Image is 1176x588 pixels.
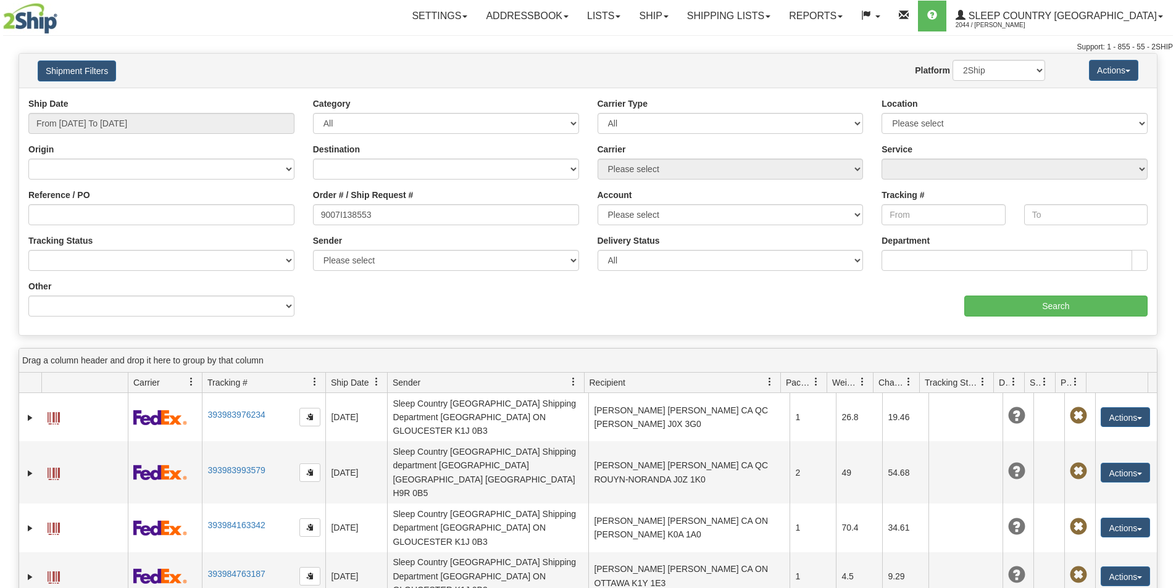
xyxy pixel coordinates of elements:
label: Location [882,97,917,110]
td: 1 [790,393,836,441]
label: Account [598,189,632,201]
label: Order # / Ship Request # [313,189,414,201]
a: Expand [24,412,36,424]
input: From [882,204,1005,225]
a: Packages filter column settings [806,371,827,392]
span: Sender [393,376,420,389]
label: Carrier [598,143,626,155]
a: Sleep Country [GEOGRAPHIC_DATA] 2044 / [PERSON_NAME] [946,1,1172,31]
a: Shipment Issues filter column settings [1034,371,1055,392]
button: Shipment Filters [38,60,116,81]
a: Expand [24,571,36,583]
div: grid grouping header [19,349,1157,373]
span: Carrier [133,376,160,389]
img: 2 - FedEx Express® [133,520,187,536]
span: Pickup Not Assigned [1070,518,1087,536]
div: Support: 1 - 855 - 55 - 2SHIP [3,42,1173,52]
label: Carrier Type [598,97,648,110]
a: 393984163342 [207,520,265,530]
a: 393984763187 [207,569,265,579]
label: Category [313,97,351,110]
img: logo2044.jpg [3,3,57,34]
span: Unknown [1008,518,1025,536]
span: Delivery Status [999,376,1009,389]
button: Actions [1101,407,1150,427]
span: Pickup Not Assigned [1070,407,1087,424]
img: 2 - FedEx Express® [133,465,187,480]
a: Tracking Status filter column settings [972,371,993,392]
a: Sender filter column settings [563,371,584,392]
a: Shipping lists [678,1,780,31]
span: 2044 / [PERSON_NAME] [956,19,1048,31]
td: 49 [836,441,882,503]
span: Ship Date [331,376,369,389]
td: 2 [790,441,836,503]
input: To [1024,204,1148,225]
a: Label [48,566,60,586]
button: Actions [1101,518,1150,537]
a: Label [48,462,60,482]
span: Weight [832,376,858,389]
span: Unknown [1008,463,1025,480]
a: 393983993579 [207,465,265,475]
td: 34.61 [882,503,928,552]
td: [PERSON_NAME] [PERSON_NAME] CA ON [PERSON_NAME] K0A 1A0 [588,503,790,552]
label: Delivery Status [598,234,660,247]
span: Tracking # [207,376,248,389]
a: Lists [578,1,630,31]
td: [DATE] [325,503,387,552]
a: Settings [402,1,477,31]
iframe: chat widget [1148,231,1175,357]
span: Pickup Status [1061,376,1071,389]
label: Service [882,143,912,155]
a: Tracking # filter column settings [304,371,325,392]
span: Pickup Not Assigned [1070,566,1087,584]
a: Reports [780,1,852,31]
a: Pickup Status filter column settings [1065,371,1086,392]
span: Packages [786,376,812,389]
span: Recipient [590,376,625,389]
span: Shipment Issues [1030,376,1040,389]
a: Carrier filter column settings [181,371,202,392]
a: Charge filter column settings [898,371,919,392]
button: Actions [1101,566,1150,586]
td: 70.4 [836,503,882,552]
span: Sleep Country [GEOGRAPHIC_DATA] [965,10,1157,21]
a: Expand [24,522,36,534]
label: Origin [28,143,54,155]
button: Actions [1089,60,1138,81]
button: Actions [1101,463,1150,482]
button: Copy to clipboard [299,518,320,537]
a: Recipient filter column settings [759,371,780,392]
td: [DATE] [325,393,387,441]
td: 1 [790,503,836,552]
td: 19.46 [882,393,928,441]
button: Copy to clipboard [299,567,320,586]
label: Destination [313,143,360,155]
label: Platform [915,64,950,77]
button: Copy to clipboard [299,408,320,426]
img: 2 - FedEx Express® [133,568,187,584]
a: Ship Date filter column settings [366,371,387,392]
span: Charge [878,376,904,389]
button: Copy to clipboard [299,463,320,482]
td: [DATE] [325,441,387,503]
span: Unknown [1008,407,1025,424]
a: Weight filter column settings [852,371,873,392]
a: Delivery Status filter column settings [1003,371,1024,392]
img: 2 - FedEx Express® [133,410,187,425]
label: Other [28,280,51,292]
a: Ship [630,1,677,31]
span: Tracking Status [925,376,978,389]
a: Label [48,517,60,537]
label: Sender [313,234,342,247]
input: Search [964,296,1148,317]
td: [PERSON_NAME] [PERSON_NAME] CA QC [PERSON_NAME] J0X 3G0 [588,393,790,441]
td: Sleep Country [GEOGRAPHIC_DATA] Shipping department [GEOGRAPHIC_DATA] [GEOGRAPHIC_DATA] [GEOGRAPH... [387,441,588,503]
label: Tracking # [882,189,924,201]
td: Sleep Country [GEOGRAPHIC_DATA] Shipping Department [GEOGRAPHIC_DATA] ON GLOUCESTER K1J 0B3 [387,393,588,441]
td: [PERSON_NAME] [PERSON_NAME] CA QC ROUYN-NORANDA J0Z 1K0 [588,441,790,503]
label: Ship Date [28,97,69,110]
label: Reference / PO [28,189,90,201]
span: Pickup Not Assigned [1070,463,1087,480]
